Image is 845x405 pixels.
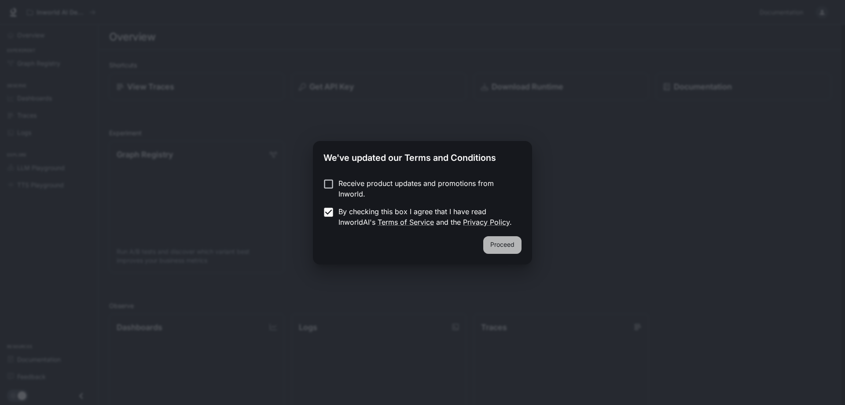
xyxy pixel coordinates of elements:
h2: We've updated our Terms and Conditions [313,141,532,171]
a: Privacy Policy [463,218,510,227]
a: Terms of Service [378,218,434,227]
p: By checking this box I agree that I have read InworldAI's and the . [338,206,514,227]
button: Proceed [483,236,522,254]
p: Receive product updates and promotions from Inworld. [338,178,514,199]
